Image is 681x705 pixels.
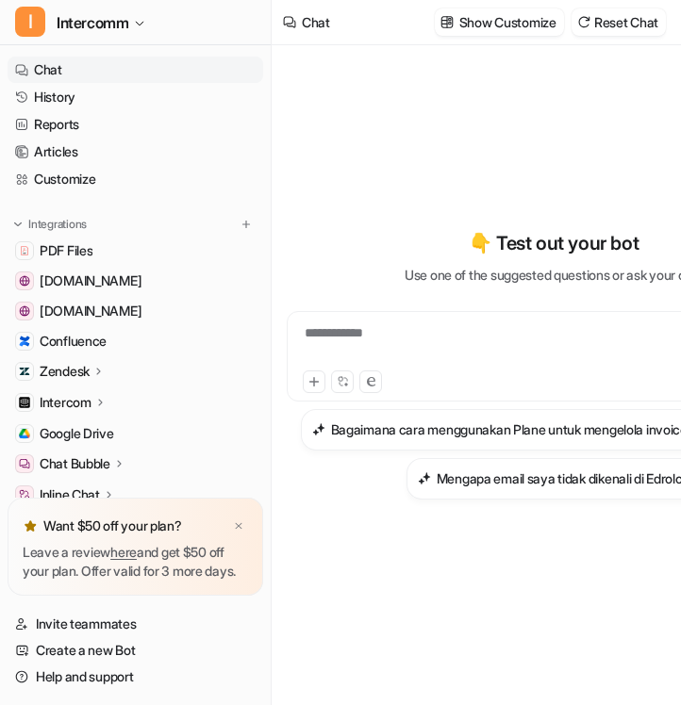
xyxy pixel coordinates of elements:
[40,393,91,412] p: Intercom
[8,57,263,83] a: Chat
[240,218,253,231] img: menu_add.svg
[57,9,128,36] span: Intercomm
[19,428,30,439] img: Google Drive
[23,543,248,581] p: Leave a review and get $50 off your plan. Offer valid for 3 more days.
[11,218,25,231] img: expand menu
[19,366,30,377] img: Zendesk
[40,302,141,320] span: [DOMAIN_NAME]
[8,139,263,165] a: Articles
[8,611,263,637] a: Invite teammates
[40,485,100,504] p: Inline Chat
[233,520,244,533] img: x
[8,298,263,324] a: app.intercom.com[DOMAIN_NAME]
[40,332,107,351] span: Confluence
[19,245,30,256] img: PDF Files
[302,12,330,32] div: Chat
[469,229,639,257] p: 👇 Test out your bot
[40,362,90,381] p: Zendesk
[43,516,182,535] p: Want $50 off your plan?
[19,397,30,408] img: Intercom
[23,518,38,533] img: star
[418,471,431,485] img: Mengapa email saya tidak dikenali di Edrolo?
[8,664,263,690] a: Help and support
[572,8,666,36] button: Reset Chat
[8,84,263,110] a: History
[19,336,30,347] img: Confluence
[435,8,564,36] button: Show Customize
[440,15,454,29] img: customize
[110,544,137,560] a: here
[19,489,30,500] img: Inline Chat
[19,275,30,287] img: www.helpdesk.com
[8,420,263,447] a: Google DriveGoogle Drive
[577,15,590,29] img: reset
[15,7,45,37] span: I
[8,111,263,138] a: Reports
[8,215,92,234] button: Integrations
[19,305,30,317] img: app.intercom.com
[40,271,141,290] span: [DOMAIN_NAME]
[8,268,263,294] a: www.helpdesk.com[DOMAIN_NAME]
[40,241,92,260] span: PDF Files
[8,637,263,664] a: Create a new Bot
[40,424,114,443] span: Google Drive
[8,166,263,192] a: Customize
[8,238,263,264] a: PDF FilesPDF Files
[459,12,556,32] p: Show Customize
[8,328,263,354] a: ConfluenceConfluence
[40,454,110,473] p: Chat Bubble
[312,422,325,436] img: Bagaimana cara menggunakan Plane untuk mengelola invoice dan pembayaran?
[28,217,87,232] p: Integrations
[19,458,30,469] img: Chat Bubble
